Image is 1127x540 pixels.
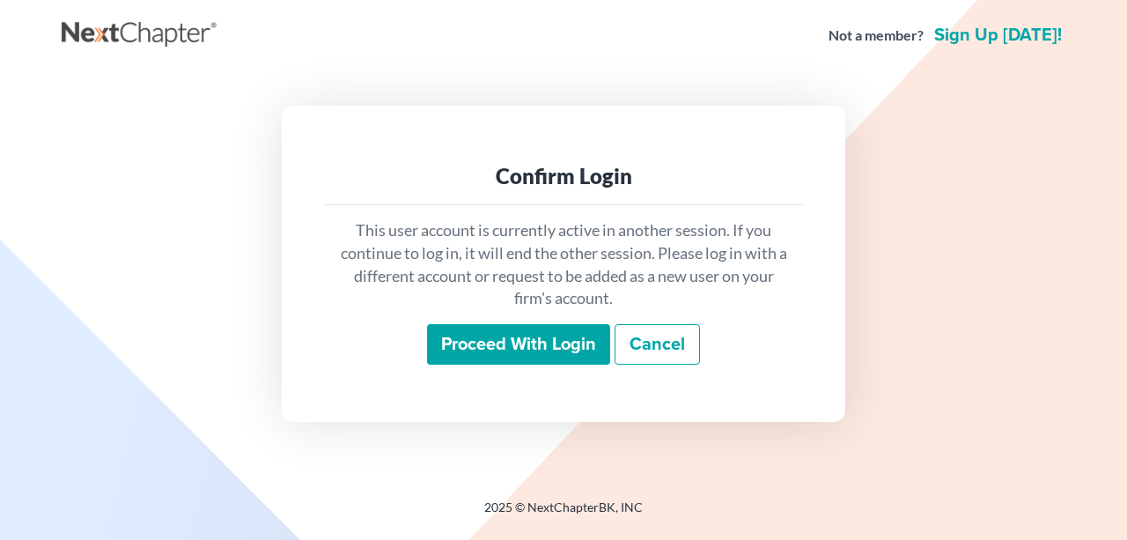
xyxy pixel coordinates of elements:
[338,162,789,190] div: Confirm Login
[829,26,924,46] strong: Not a member?
[931,26,1065,44] a: Sign up [DATE]!
[62,499,1065,530] div: 2025 © NextChapterBK, INC
[615,324,700,365] a: Cancel
[338,219,789,310] p: This user account is currently active in another session. If you continue to log in, it will end ...
[427,324,610,365] input: Proceed with login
